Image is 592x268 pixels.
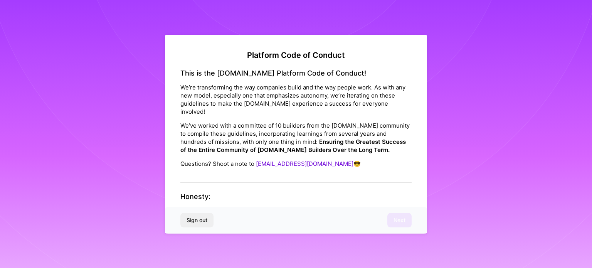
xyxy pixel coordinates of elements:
[180,121,412,154] p: We’ve worked with a committee of 10 builders from the [DOMAIN_NAME] community to compile these gu...
[180,192,412,201] h4: Honesty:
[180,50,412,59] h2: Platform Code of Conduct
[180,83,412,116] p: We’re transforming the way companies build and the way people work. As with any new model, especi...
[256,160,353,167] a: [EMAIL_ADDRESS][DOMAIN_NAME]
[180,138,406,153] strong: Ensuring the Greatest Success of the Entire Community of [DOMAIN_NAME] Builders Over the Long Term.
[180,69,412,77] h4: This is the [DOMAIN_NAME] Platform Code of Conduct!
[187,216,207,224] span: Sign out
[180,213,214,227] button: Sign out
[180,160,412,168] p: Questions? Shoot a note to 😎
